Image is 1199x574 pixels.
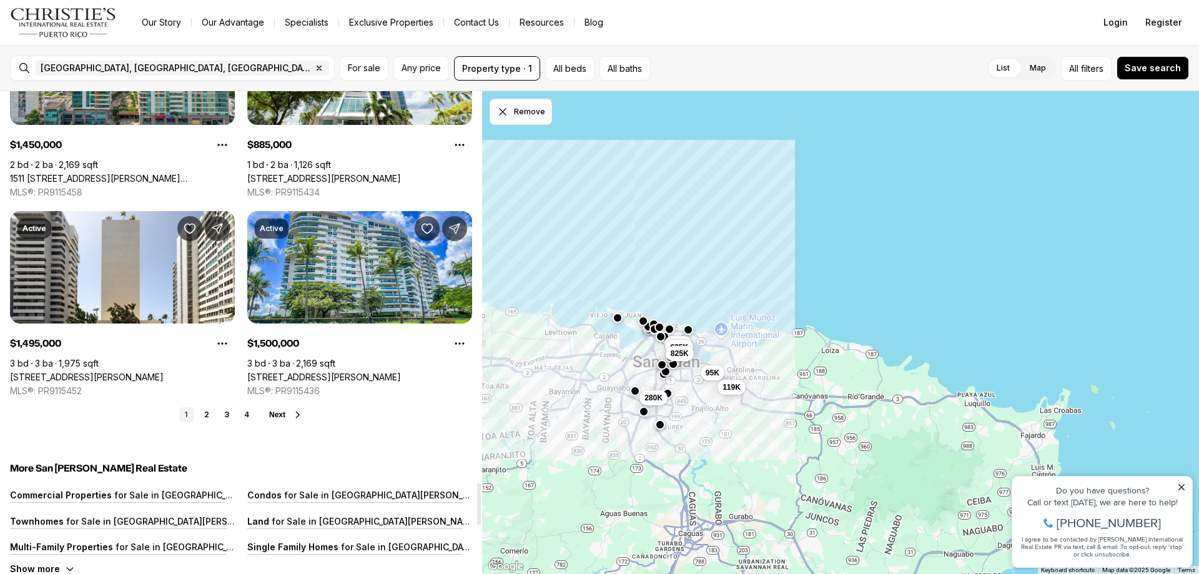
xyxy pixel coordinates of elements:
button: Save Property: 550 AVENIDA CONSTITUCION #1210 [415,216,440,241]
span: filters [1081,62,1103,75]
button: All beds [545,56,595,81]
button: Next [269,410,303,420]
a: 1 [179,407,194,422]
button: Save search [1117,56,1189,80]
a: Specialists [275,14,338,31]
a: 550 AVENIDA CONSTITUCION #1210, SAN JUAN PR, 00901 [247,372,401,383]
nav: Pagination [179,407,254,422]
p: for Sale in [GEOGRAPHIC_DATA][PERSON_NAME] [113,542,323,552]
p: Condos [247,490,282,500]
span: 95K [706,368,719,378]
a: Commercial Properties for Sale in [GEOGRAPHIC_DATA][PERSON_NAME] [10,490,322,500]
p: Commercial Properties [10,490,112,500]
button: Property options [447,132,472,157]
span: Save search [1125,63,1181,73]
a: 1501 ASHFORD AVENUE #9A, SAN JUAN PR, 00911 [10,372,164,383]
button: 280K [639,390,668,405]
span: 625K [670,342,688,352]
p: for Sale in [GEOGRAPHIC_DATA][PERSON_NAME] [112,490,322,500]
span: 825K [671,349,689,359]
span: 950K [669,339,688,349]
a: 2 [199,407,214,422]
span: Login [1103,17,1128,27]
span: 119K [723,382,741,392]
button: Contact Us [444,14,509,31]
button: Share Property [205,216,230,241]
button: 95K [701,365,724,380]
a: 1511 AVENIDA PONCE DE LEON #1023, SAN JUAN PR, 00909 [10,173,235,184]
button: Property options [447,331,472,356]
span: I agree to be contacted by [PERSON_NAME] International Real Estate PR via text, call & email. To ... [16,77,178,101]
a: Our Advantage [192,14,274,31]
button: 119K [718,380,746,395]
button: 950K [664,336,693,351]
a: Condos for Sale in [GEOGRAPHIC_DATA][PERSON_NAME] [247,490,491,500]
button: Property type · 1 [454,56,540,81]
a: 404 AVE DE LA CONSTITUCION #2008, SAN JUAN PR, 00901 [247,173,401,184]
p: Land [247,516,269,527]
button: All baths [599,56,650,81]
p: Active [22,224,46,234]
span: Any price [402,63,441,73]
a: Single Family Homes for Sale in [GEOGRAPHIC_DATA][PERSON_NAME] [247,542,548,552]
span: [GEOGRAPHIC_DATA], [GEOGRAPHIC_DATA], [GEOGRAPHIC_DATA] [41,63,312,73]
button: For sale [340,56,388,81]
p: Active [260,224,284,234]
button: Register [1138,10,1189,35]
span: Next [269,410,285,419]
a: Townhomes for Sale in [GEOGRAPHIC_DATA][PERSON_NAME] [10,516,274,527]
button: Login [1096,10,1135,35]
button: Property options [210,132,235,157]
div: Call or text [DATE], we are here to help! [13,40,180,49]
p: for Sale in [GEOGRAPHIC_DATA][PERSON_NAME] [64,516,274,527]
button: Dismiss drawing [490,99,552,125]
a: Multi-Family Properties for Sale in [GEOGRAPHIC_DATA][PERSON_NAME] [10,542,323,552]
p: for Sale in [GEOGRAPHIC_DATA][PERSON_NAME] [269,516,479,527]
a: Blog [575,14,613,31]
a: 4 [239,407,254,422]
p: for Sale in [GEOGRAPHIC_DATA][PERSON_NAME] [338,542,548,552]
button: 825K [666,346,694,361]
label: List [987,57,1020,79]
button: Show more [10,563,75,574]
span: All [1069,62,1078,75]
a: 3 [219,407,234,422]
div: Do you have questions? [13,28,180,37]
span: [PHONE_NUMBER] [51,59,155,71]
span: For sale [348,63,380,73]
p: Single Family Homes [247,542,338,552]
p: Multi-Family Properties [10,542,113,552]
span: 280K [644,393,663,403]
button: Allfilters [1061,56,1112,81]
a: Exclusive Properties [339,14,443,31]
button: Any price [393,56,449,81]
button: 625K [665,340,693,355]
h5: More San [PERSON_NAME] Real Estate [10,462,472,475]
span: Register [1145,17,1182,27]
button: Save Property: 1501 ASHFORD AVENUE #9A [177,216,202,241]
a: Our Story [132,14,191,31]
p: Townhomes [10,516,64,527]
label: Map [1020,57,1056,79]
a: Resources [510,14,574,31]
button: Share Property [442,216,467,241]
a: Land for Sale in [GEOGRAPHIC_DATA][PERSON_NAME] [247,516,479,527]
img: logo [10,7,117,37]
p: for Sale in [GEOGRAPHIC_DATA][PERSON_NAME] [282,490,491,500]
button: Property options [210,331,235,356]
